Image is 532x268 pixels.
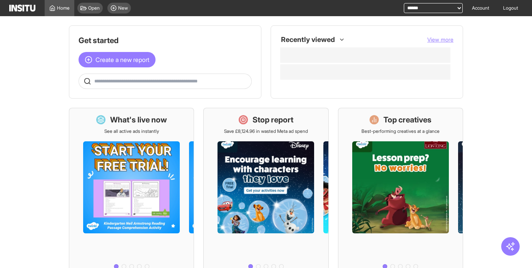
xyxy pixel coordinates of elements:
h1: What's live now [110,114,167,125]
h1: Top creatives [383,114,432,125]
img: Logo [9,5,35,12]
p: See all active ads instantly [104,128,159,134]
h1: Get started [79,35,252,46]
span: Open [88,5,100,11]
span: Home [57,5,70,11]
p: Best-performing creatives at a glance [361,128,440,134]
button: View more [427,36,453,44]
span: New [118,5,128,11]
h1: Stop report [253,114,293,125]
button: Create a new report [79,52,156,67]
span: View more [427,36,453,43]
span: Create a new report [95,55,149,64]
p: Save £8,124.96 in wasted Meta ad spend [224,128,308,134]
